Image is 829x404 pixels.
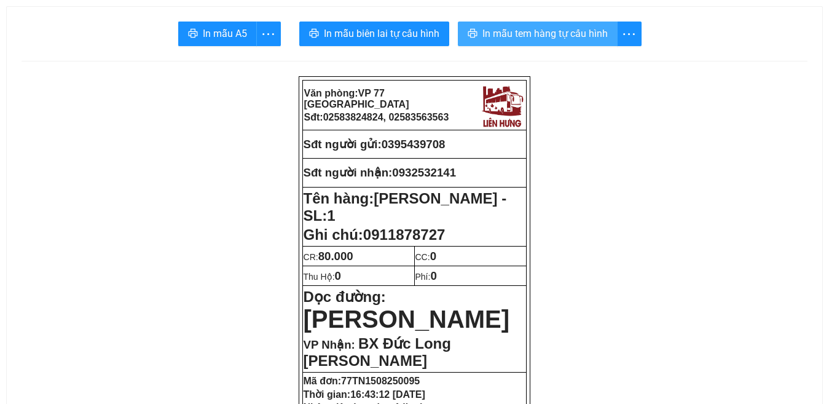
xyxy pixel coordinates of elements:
[479,82,525,129] img: logo
[350,389,425,400] span: 16:43:12 [DATE]
[304,88,409,109] strong: Văn phòng:
[304,389,425,400] strong: Thời gian:
[4,6,101,19] strong: Nhà xe Liên Hưng
[482,26,608,41] span: In mẫu tem hàng tự cấu hình
[304,376,420,386] strong: Mã đơn:
[430,269,436,282] span: 0
[324,26,439,41] span: In mẫu biên lai tự cấu hình
[124,87,169,97] span: 0395439708
[304,272,341,282] span: Thu Hộ:
[304,306,510,333] span: [PERSON_NAME]
[304,190,507,224] span: [PERSON_NAME] - SL:
[363,226,445,243] span: 0911878727
[44,87,61,97] span: hiếu
[299,22,449,46] button: printerIn mẫu biên lai tự cấu hình
[323,112,449,122] span: 02583824824, 02583563563
[203,26,247,41] span: In mẫu A5
[327,207,335,224] span: 1
[392,166,456,179] span: 0932532141
[468,28,477,40] span: printer
[257,26,280,42] span: more
[178,22,257,46] button: printerIn mẫu A5
[415,272,437,282] span: Phí:
[617,22,642,46] button: more
[304,288,510,331] strong: Dọc đường:
[382,138,446,151] span: 0395439708
[50,66,134,79] strong: Phiếu gửi hàng
[304,138,382,151] strong: Sđt người gửi:
[304,226,446,243] span: Ghi chú:
[304,166,393,179] strong: Sđt người nhận:
[256,22,281,46] button: more
[304,335,451,369] span: BX Đức Long [PERSON_NAME]
[335,269,341,282] span: 0
[458,22,618,46] button: printerIn mẫu tem hàng tự cấu hình
[132,9,180,60] img: logo
[415,252,437,262] span: CC:
[430,250,436,263] span: 0
[90,87,169,97] strong: SĐT gửi:
[318,250,353,263] span: 80.000
[618,26,641,42] span: more
[304,338,355,351] span: VP Nhận:
[4,87,61,97] strong: Người gửi:
[304,88,409,109] span: VP 77 [GEOGRAPHIC_DATA]
[341,376,420,386] span: 77TN1508250095
[188,28,198,40] span: printer
[4,22,130,61] strong: VP: 77 [GEOGRAPHIC_DATA], [GEOGRAPHIC_DATA]
[304,190,507,224] strong: Tên hàng:
[304,112,449,122] strong: Sđt:
[309,28,319,40] span: printer
[304,252,353,262] span: CR:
